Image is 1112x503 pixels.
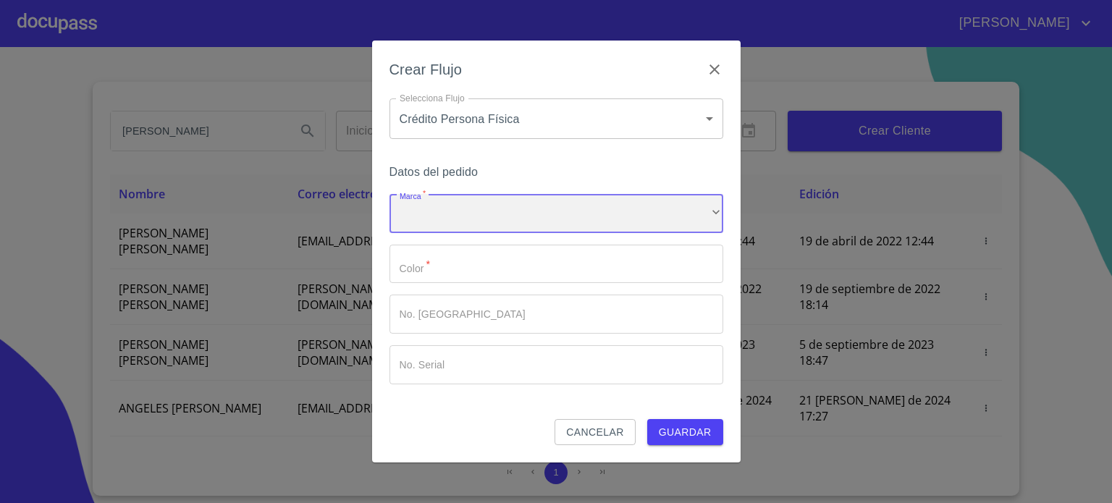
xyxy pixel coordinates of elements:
span: Cancelar [566,423,623,441]
span: Guardar [659,423,712,441]
h6: Crear Flujo [389,58,463,81]
div: ​ [389,194,723,233]
button: Guardar [647,419,723,446]
h6: Datos del pedido [389,162,723,182]
div: Crédito Persona Física [389,98,723,139]
button: Cancelar [555,419,635,446]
